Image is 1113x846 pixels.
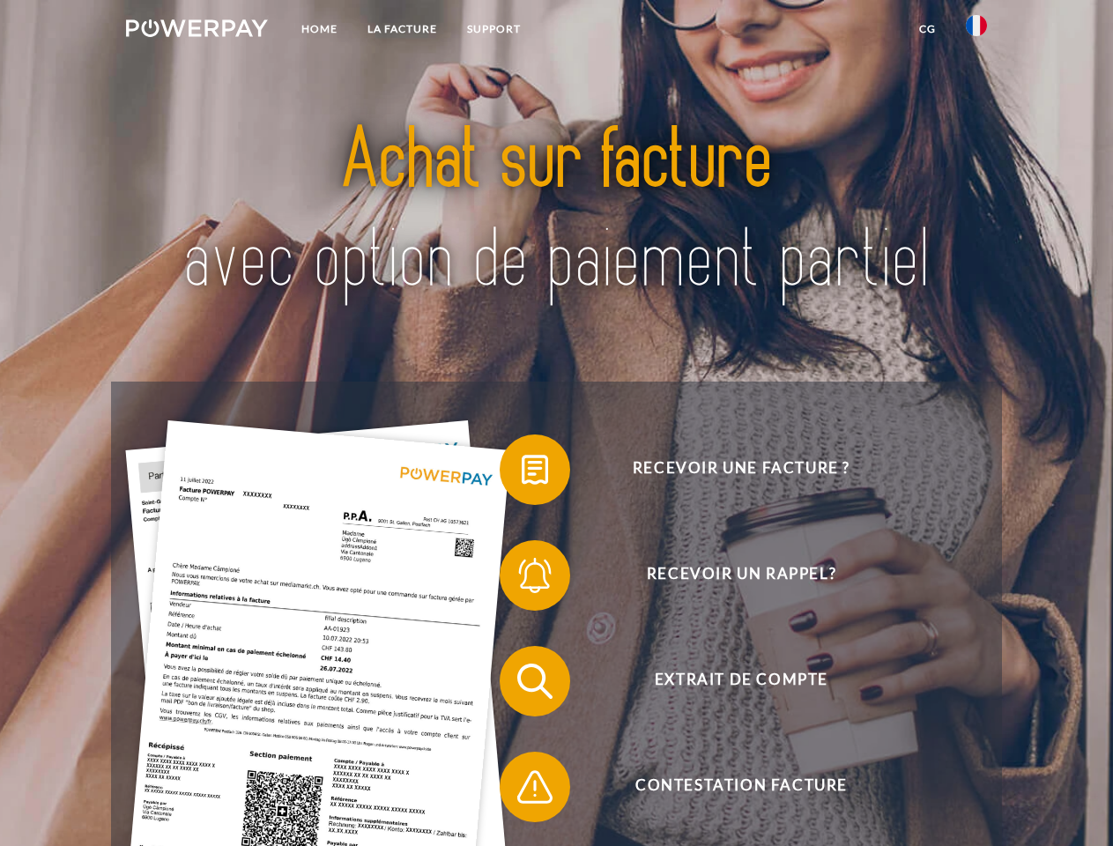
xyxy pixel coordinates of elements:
img: fr [966,15,987,36]
button: Extrait de compte [500,646,958,716]
img: qb_bill.svg [513,448,557,492]
img: title-powerpay_fr.svg [168,85,945,338]
img: qb_search.svg [513,659,557,703]
span: Contestation Facture [525,752,957,822]
img: qb_warning.svg [513,765,557,809]
button: Recevoir un rappel? [500,540,958,611]
a: CG [904,13,951,45]
span: Recevoir une facture ? [525,434,957,505]
a: Home [286,13,352,45]
button: Recevoir une facture ? [500,434,958,505]
span: Extrait de compte [525,646,957,716]
a: LA FACTURE [352,13,452,45]
img: logo-powerpay-white.svg [126,19,268,37]
a: Support [452,13,536,45]
img: qb_bell.svg [513,553,557,597]
span: Recevoir un rappel? [525,540,957,611]
button: Contestation Facture [500,752,958,822]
